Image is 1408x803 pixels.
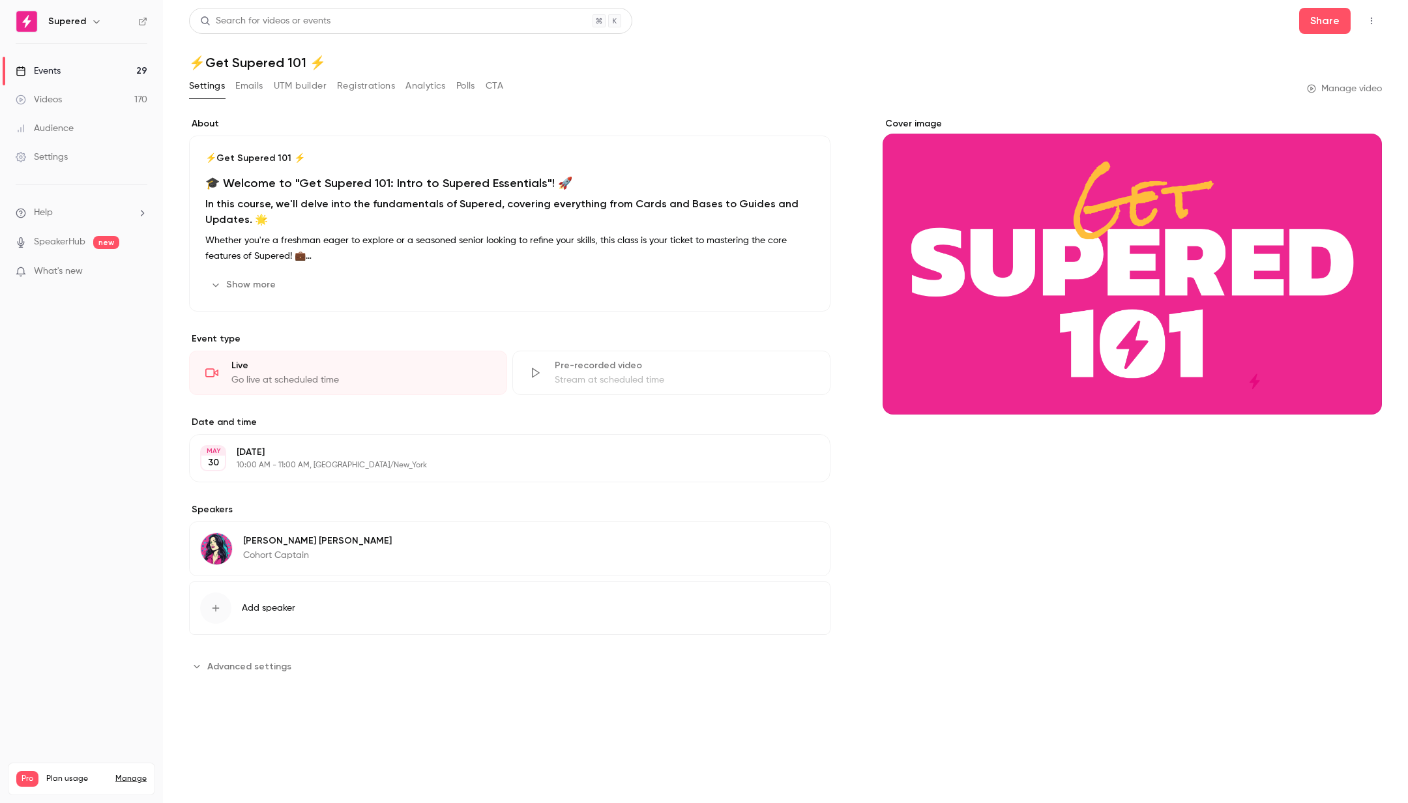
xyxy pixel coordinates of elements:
span: Pro [16,771,38,787]
div: LiveGo live at scheduled time [189,351,507,395]
a: SpeakerHub [34,235,85,249]
div: Live [231,359,491,372]
div: Pre-recorded videoStream at scheduled time [512,351,830,395]
a: Manage [115,774,147,784]
p: [PERSON_NAME] [PERSON_NAME] [243,534,392,547]
button: CTA [486,76,503,96]
h6: Supered [48,15,86,28]
div: Audience [16,122,74,135]
img: Lindsey Smith [201,533,232,564]
button: Advanced settings [189,656,299,677]
label: Speakers [189,503,830,516]
button: UTM builder [274,76,327,96]
h1: ⚡️Get Supered 101 ⚡️ [189,55,1382,70]
div: Videos [16,93,62,106]
li: help-dropdown-opener [16,206,147,220]
div: Go live at scheduled time [231,373,491,387]
p: Whether you're a freshman eager to explore or a seasoned senior looking to refine your skills, th... [205,233,814,264]
span: Add speaker [242,602,295,615]
section: Advanced settings [189,656,830,677]
button: Settings [189,76,225,96]
a: Manage video [1307,82,1382,95]
div: Pre-recorded video [555,359,814,372]
iframe: Noticeable Trigger [132,266,147,278]
button: Add speaker [189,581,830,635]
button: Share [1299,8,1351,34]
div: Lindsey Smith[PERSON_NAME] [PERSON_NAME]Cohort Captain [189,521,830,576]
button: Show more [205,274,284,295]
span: new [93,236,119,249]
p: [DATE] [237,446,761,459]
div: Stream at scheduled time [555,373,814,387]
button: Analytics [405,76,446,96]
h1: 🎓 Welcome to "Get Supered 101: Intro to Supered Essentials"! 🚀 [205,175,814,191]
button: Emails [235,76,263,96]
p: 10:00 AM - 11:00 AM, [GEOGRAPHIC_DATA]/New_York [237,460,761,471]
button: Registrations [337,76,395,96]
p: Event type [189,332,830,345]
img: Supered [16,11,37,32]
div: MAY [201,446,225,456]
label: About [189,117,830,130]
h2: In this course, we'll delve into the fundamentals of Supered, covering everything from Cards and ... [205,196,814,227]
section: Cover image [883,117,1382,415]
p: ⚡️Get Supered 101 ⚡️ [205,152,814,165]
span: Plan usage [46,774,108,784]
div: Events [16,65,61,78]
div: Search for videos or events [200,14,330,28]
span: Advanced settings [207,660,291,673]
span: Help [34,206,53,220]
div: Settings [16,151,68,164]
button: Polls [456,76,475,96]
span: What's new [34,265,83,278]
p: Cohort Captain [243,549,392,562]
p: 30 [208,456,219,469]
label: Date and time [189,416,830,429]
label: Cover image [883,117,1382,130]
